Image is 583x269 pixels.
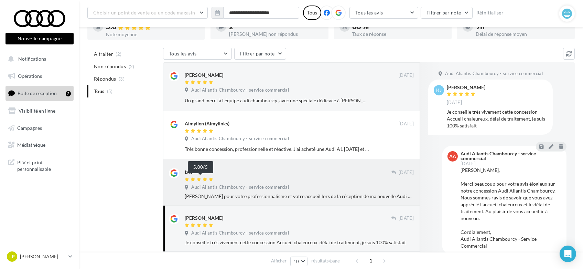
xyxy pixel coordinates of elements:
span: [DATE] [461,162,476,166]
div: Je conseille très vivement cette concession Accueil chaleureux, délai de traitement, je suis 100%... [447,108,547,129]
div: Audi Aliantis Chambourcy - service commercial [461,151,560,161]
a: PLV et print personnalisable [4,155,75,175]
div: Délai de réponse moyen [476,32,569,37]
div: 2 [229,23,323,30]
div: Izzi [185,169,192,176]
button: Nouvelle campagne [6,33,74,44]
span: KJ [436,87,442,94]
span: Notifications [18,56,46,62]
span: Non répondus [94,63,126,70]
span: Audi Aliantis Chambourcy - service commercial [191,184,289,190]
div: [PERSON_NAME] [185,72,223,79]
div: [PERSON_NAME] non répondus [229,32,323,37]
div: Un grand merci à l équipe audi chambourcy ,avec une spéciale dédicace à [PERSON_NAME] , je suis t... [185,97,369,104]
span: Tous les avis [169,51,197,56]
button: Tous les avis [349,7,418,19]
div: 60 % [353,23,446,30]
a: LP [PERSON_NAME] [6,250,74,263]
div: Très bonne concession, professionnelle et réactive. J’ai acheté une Audi A1 [DATE] et je suis rav... [185,146,369,153]
button: Filtrer par note [421,7,473,19]
div: [PERSON_NAME], Merci beaucoup pour votre avis élogieux sur notre concession Audi Aliantis Chambou... [461,167,561,249]
span: 1 [365,255,376,266]
div: 9h [476,23,569,30]
span: Visibilité en ligne [19,108,55,114]
div: Je conseille très vivement cette concession Accueil chaleureux, délai de traitement, je suis 100%... [185,239,414,246]
button: 10 [290,257,308,266]
span: Campagnes [17,125,42,131]
span: résultats/page [311,258,340,264]
div: Note moyenne [106,32,199,37]
button: Tous les avis [163,48,232,60]
span: [DATE] [399,169,414,176]
span: Tous les avis [355,10,383,15]
div: Taux de réponse [353,32,446,37]
div: Aimylien (Aimylinks) [185,120,229,127]
div: 5.0 [106,23,199,31]
div: Open Intercom Messenger [560,246,576,262]
button: Réinitialiser [474,9,507,17]
a: Campagnes [4,121,75,135]
span: [DATE] [399,72,414,79]
button: Notifications [4,52,72,66]
span: Médiathèque [17,142,45,148]
span: (3) [119,76,125,82]
span: (2) [129,64,134,69]
span: Audi Aliantis Chambourcy - service commercial [191,136,289,142]
span: Afficher [271,258,287,264]
span: Audi Aliantis Chambourcy - service commercial [191,87,289,93]
a: Opérations [4,69,75,83]
div: [PERSON_NAME] pour votre professionnalisme et votre accueil lors de la réception de ma nouvelle A... [185,193,414,200]
span: Audi Aliantis Chambourcy - service commercial [445,71,543,77]
span: [DATE] [447,100,462,106]
span: [DATE] [399,121,414,127]
span: Choisir un point de vente ou un code magasin [93,10,195,15]
span: Répondus [94,75,116,82]
span: 10 [293,259,299,264]
a: Visibilité en ligne [4,104,75,118]
span: Opérations [18,73,42,79]
a: Médiathèque [4,138,75,152]
div: Tous [303,6,321,20]
p: [PERSON_NAME] [20,253,66,260]
span: [DATE] [399,215,414,221]
button: Choisir un point de vente ou un code magasin [87,7,208,19]
span: A traiter [94,51,113,58]
div: [PERSON_NAME] [447,85,485,90]
div: 2 [66,91,71,96]
span: LP [9,253,15,260]
button: Filtrer par note [234,48,286,60]
div: 5.00/5 [188,161,213,173]
a: Boîte de réception2 [4,86,75,101]
div: [PERSON_NAME] [185,215,223,221]
span: PLV et print personnalisable [17,158,71,173]
span: Boîte de réception [18,90,57,96]
span: Audi Aliantis Chambourcy - service commercial [191,230,289,236]
span: (2) [116,51,122,57]
span: AA [449,153,456,160]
